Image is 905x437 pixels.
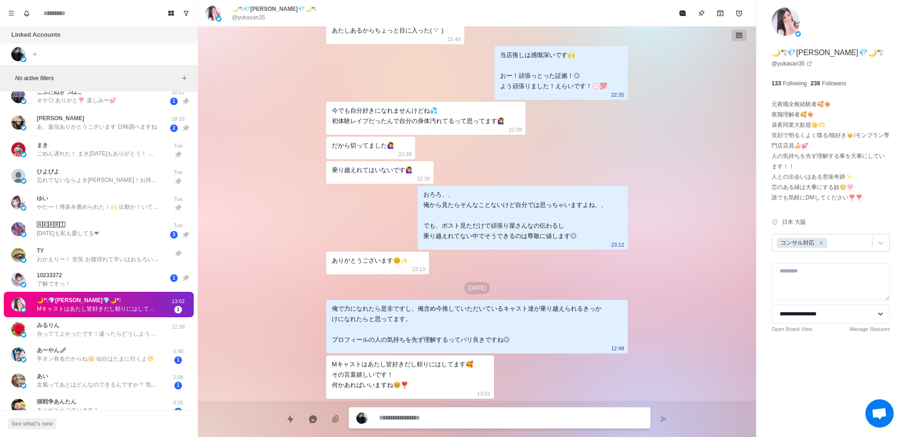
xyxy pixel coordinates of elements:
p: 18:15 [166,115,190,123]
span: 1 [170,274,178,282]
p: 22:38 [509,124,522,135]
p: 🌙*ﾟ💎[PERSON_NAME]💎🌙*ﾟ [772,47,883,58]
p: 🌙*ﾟ💎[PERSON_NAME]💎🌙*ﾟ [232,5,316,13]
img: picture [216,16,222,22]
p: 🌙*ﾟ💎[PERSON_NAME]💎🌙*ﾟ [37,296,121,305]
button: Pin [692,4,711,23]
img: picture [21,125,26,131]
img: picture [21,178,26,184]
p: TY [37,247,44,255]
img: picture [772,8,800,36]
p: 21:48 [447,34,461,44]
p: オケ◎ ありがと❣️ 楽しみ〜💕 [37,96,116,105]
p: 12:39 [166,323,190,331]
img: picture [11,89,25,103]
p: Tue [166,168,190,176]
p: ありがとうございます！ [37,406,99,414]
p: 了解ですっ！ [37,280,71,288]
button: Add media [326,410,345,429]
img: picture [21,282,26,288]
p: こぶたぬきつねこ [37,88,82,96]
img: picture [21,408,26,414]
p: Tue [166,222,190,230]
img: picture [21,57,26,62]
div: あたしあるからちょっと目に入った( '-' ) [332,25,444,36]
p: 22:39 [417,173,430,184]
div: Mキャストはあたし皆好きだし頼りにはしてます🥰 その言葉嬉しいです！ 何かあればいいますね🥹❣️ [332,359,473,390]
p: Linked Accounts [11,30,60,40]
p: やたー！博多弁褒められた！🙌 出勤か！いてら！！ 頑張って！ ちな何日くらいになりそかわかる？？ [37,203,159,211]
p: Tue [166,195,190,203]
p: 2:08 [166,373,190,381]
img: picture [11,297,25,312]
button: Reply with AI [304,410,322,429]
p: ごめん遅れた！ まき[DATE]もありがとう！ また会えてよかった！ おかげさまで？ 2.5次元やけど舞台に興味持ってきた笑 舞台の世界が身近になったのまきのおかげ！ありがとね！ 仕事変わるの大... [37,149,159,158]
img: picture [206,6,221,21]
p: あ、返信ありがとうございます 日時調べますね [37,123,157,131]
span: 3 [170,231,178,239]
p: 合っててよかったです！違ったらどうしようかと笑 [37,330,159,338]
button: Add reminder [730,4,749,23]
p: 13:02 [166,297,190,305]
div: 乗り越えれてはいないです🙋‍♀️ [332,165,413,175]
p: 牛タン有名だからね😊 仙台はたまに行くよ😁 [37,355,154,363]
button: Board View [164,6,179,21]
p: 5:48 [166,347,190,355]
p: 20:52 [166,89,190,97]
span: 1 [170,98,178,105]
p: 日本 大阪 [782,218,806,226]
button: Notifications [19,6,34,21]
button: Mark as read [673,4,692,23]
a: @yukasan35 [772,59,812,68]
img: picture [11,322,25,337]
p: Followers [822,79,846,88]
a: Open Board View [772,325,812,333]
img: picture [21,257,26,263]
button: Archive [711,4,730,23]
p: 0:26 [166,399,190,407]
p: 133 [772,79,781,88]
span: 1 [174,382,182,389]
p: @yukasan35 [232,13,265,22]
p: ゆい [37,194,48,203]
p: あい [37,372,48,380]
p: 22:35 [611,90,624,100]
span: 1 [174,306,182,313]
p: 12:48 [611,343,624,354]
img: picture [11,222,25,236]
button: Send message [654,410,673,429]
p: Following [783,79,807,88]
button: Menu [4,6,19,21]
div: ありがとうございます😊✨ [332,256,408,266]
p: 238 [811,79,820,88]
div: Remove コンサル対応 [816,238,826,248]
button: Add filters [179,73,190,84]
button: Add account [29,49,41,60]
div: 今でも自分好きになれませんけどね💦 初体験レイプだったんで自分の身体汚れてるって思ってます🙋‍♀️ [332,106,505,126]
img: picture [11,373,25,388]
span: 1 [174,356,182,364]
div: チャットを開く [865,399,894,428]
button: Quick replies [281,410,300,429]
p: まき [37,141,48,149]
img: picture [11,115,25,130]
p: Mキャストはあたし皆好きだし頼りにはしてます🥰 その言葉嬉しいです！ 何かあればいいますね🥹❣️ [37,305,159,313]
p: 23:13 [412,264,425,274]
img: picture [21,332,26,338]
p: おかえりー！ 笑笑 お腹揺れて辛いはおもろい[PERSON_NAME]体験ありがとう！🙌 俺はまた会いたいんやけどたいも同じこと思ってくれとったら嬉しい！ んでよかったら口コミ書いてほし！次回+... [37,255,159,264]
p: 13:02 [477,388,490,399]
p: あーやん🥒 [37,346,66,355]
p: [DATE]も私も愛してる❤︎ [37,229,99,238]
p: [DATE] [464,282,490,294]
img: picture [21,205,26,211]
img: picture [21,231,26,237]
p: 23:12 [611,239,624,250]
img: picture [21,357,26,363]
p: ひよぴよ [37,167,59,176]
img: picture [11,169,25,183]
p: Tue [166,142,190,150]
button: Show unread conversations [179,6,194,21]
div: おろろ、、 俺から見たらそんなことないけど自分では思っちゃいますよね、、 でも、ポスト見ただけで頑張り屋さんなの伝わるし 乗り越えれてない中でそうできるのは尊敬に値します◎ [423,190,607,241]
p: 女風ってあとはどんなのできるんですか？ 気になります笑 [37,380,159,389]
p: みるりん [37,321,59,330]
